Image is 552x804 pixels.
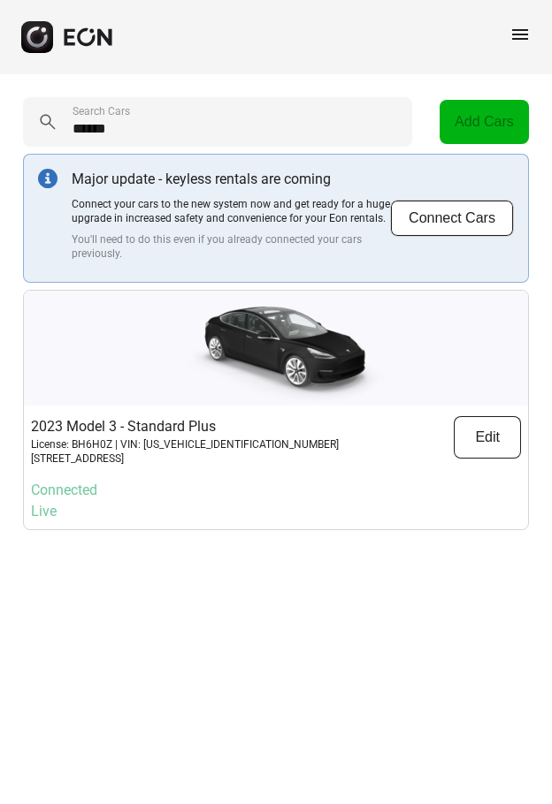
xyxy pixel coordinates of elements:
img: car [161,291,391,406]
p: Connected [31,480,521,501]
p: [STREET_ADDRESS] [31,451,339,466]
img: info [38,169,57,188]
p: Connect your cars to the new system now and get ready for a huge upgrade in increased safety and ... [72,197,390,225]
button: Connect Cars [390,200,514,237]
p: Major update - keyless rentals are coming [72,169,390,190]
p: 2023 Model 3 - Standard Plus [31,416,339,437]
p: License: BH6H0Z | VIN: [US_VEHICLE_IDENTIFICATION_NUMBER] [31,437,339,451]
label: Search Cars [73,104,130,118]
button: Edit [454,416,521,459]
span: menu [510,24,531,45]
p: Live [31,501,521,522]
p: You'll need to do this even if you already connected your cars previously. [72,232,390,261]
